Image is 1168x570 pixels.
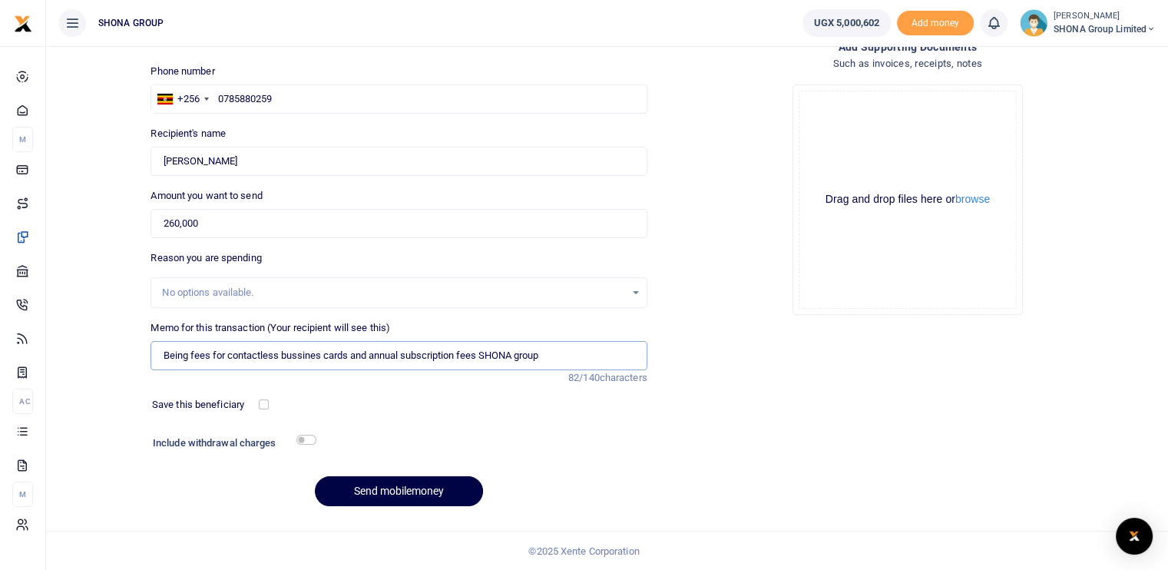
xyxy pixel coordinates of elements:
[1054,10,1156,23] small: [PERSON_NAME]
[660,55,1156,72] h4: Such as invoices, receipts, notes
[568,372,600,383] span: 82/140
[92,16,170,30] span: SHONA GROUP
[151,320,390,336] label: Memo for this transaction (Your recipient will see this)
[1020,9,1047,37] img: profile-user
[12,482,33,507] li: M
[151,250,261,266] label: Reason you are spending
[14,17,32,28] a: logo-small logo-large logo-large
[814,15,879,31] span: UGX 5,000,602
[151,85,647,114] input: Enter phone number
[799,192,1016,207] div: Drag and drop files here or
[177,91,199,107] div: +256
[151,209,647,238] input: UGX
[151,147,647,176] input: Loading name...
[12,389,33,414] li: Ac
[897,16,974,28] a: Add money
[153,437,309,449] h6: Include withdrawal charges
[1020,9,1156,37] a: profile-user [PERSON_NAME] SHONA Group Limited
[796,9,897,37] li: Wallet ballance
[151,188,262,204] label: Amount you want to send
[792,85,1023,315] div: File Uploader
[897,11,974,36] li: Toup your wallet
[600,372,647,383] span: characters
[14,15,32,33] img: logo-small
[955,194,990,204] button: browse
[151,126,226,141] label: Recipient's name
[12,127,33,152] li: M
[1116,518,1153,555] div: Open Intercom Messenger
[151,341,647,370] input: Enter extra information
[151,85,213,113] div: Uganda: +256
[151,64,214,79] label: Phone number
[162,285,624,300] div: No options available.
[152,397,244,413] label: Save this beneficiary
[802,9,891,37] a: UGX 5,000,602
[897,11,974,36] span: Add money
[315,476,483,506] button: Send mobilemoney
[1054,22,1156,36] span: SHONA Group Limited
